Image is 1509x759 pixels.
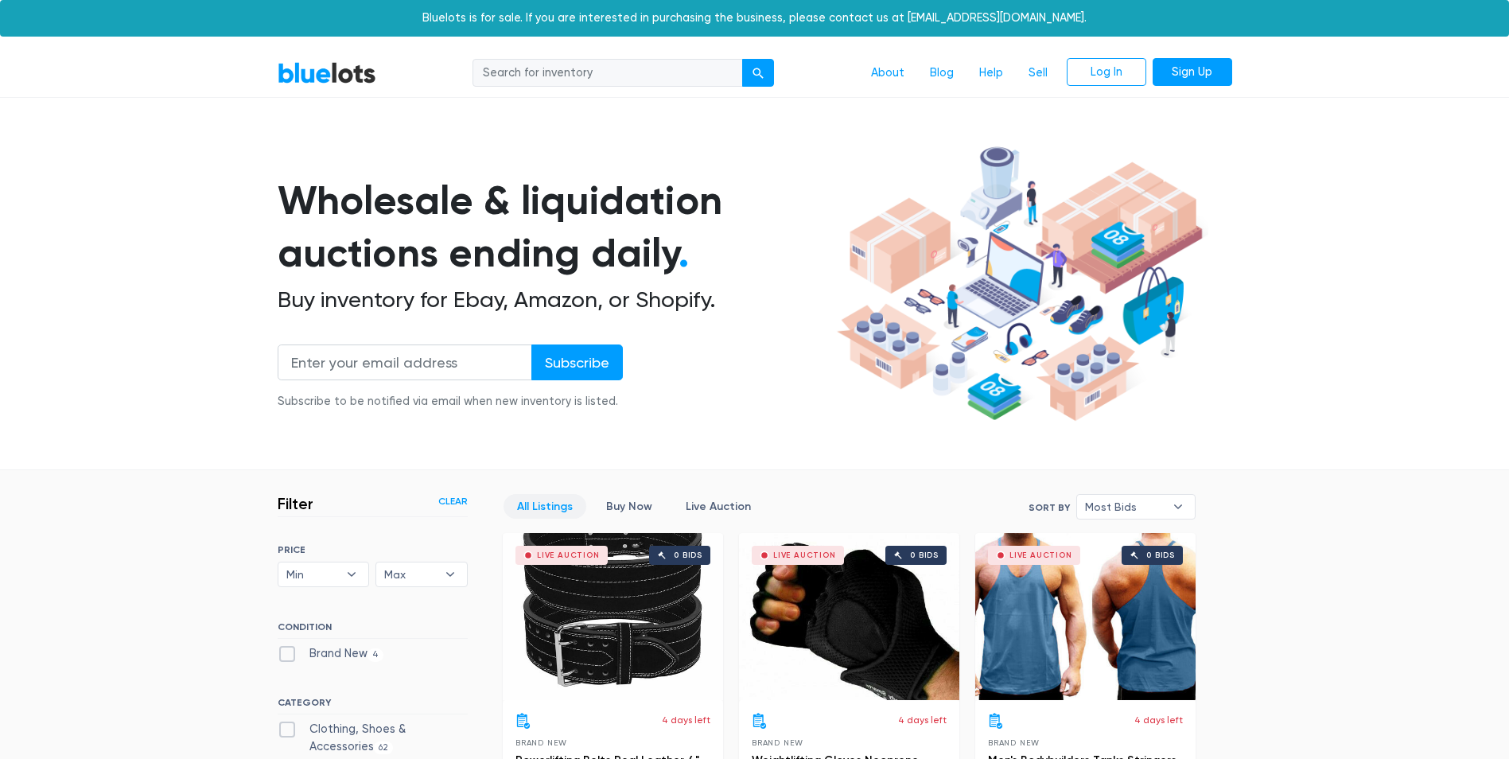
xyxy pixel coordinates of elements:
[773,551,836,559] div: Live Auction
[917,58,966,88] a: Blog
[537,551,600,559] div: Live Auction
[515,738,567,747] span: Brand New
[384,562,437,586] span: Max
[278,621,468,639] h6: CONDITION
[368,648,384,661] span: 4
[374,741,394,754] span: 62
[662,713,710,727] p: 4 days left
[1146,551,1175,559] div: 0 bids
[752,738,803,747] span: Brand New
[975,533,1196,700] a: Live Auction 0 bids
[739,533,959,700] a: Live Auction 0 bids
[278,494,313,513] h3: Filter
[286,562,339,586] span: Min
[674,551,702,559] div: 0 bids
[858,58,917,88] a: About
[966,58,1016,88] a: Help
[1153,58,1232,87] a: Sign Up
[504,494,586,519] a: All Listings
[531,344,623,380] input: Subscribe
[278,344,532,380] input: Enter your email address
[278,174,831,280] h1: Wholesale & liquidation auctions ending daily
[335,562,368,586] b: ▾
[1161,495,1195,519] b: ▾
[831,139,1208,429] img: hero-ee84e7d0318cb26816c560f6b4441b76977f77a177738b4e94f68c95b2b83dbb.png
[278,393,623,411] div: Subscribe to be notified via email when new inventory is listed.
[503,533,723,700] a: Live Auction 0 bids
[278,286,831,313] h2: Buy inventory for Ebay, Amazon, or Shopify.
[898,713,947,727] p: 4 days left
[1067,58,1146,87] a: Log In
[1016,58,1060,88] a: Sell
[1134,713,1183,727] p: 4 days left
[473,59,743,88] input: Search for inventory
[593,494,666,519] a: Buy Now
[438,494,468,508] a: Clear
[434,562,467,586] b: ▾
[679,229,689,277] span: .
[278,645,384,663] label: Brand New
[672,494,764,519] a: Live Auction
[1029,500,1070,515] label: Sort By
[1085,495,1165,519] span: Most Bids
[278,721,468,755] label: Clothing, Shoes & Accessories
[1009,551,1072,559] div: Live Auction
[910,551,939,559] div: 0 bids
[278,61,376,84] a: BlueLots
[988,738,1040,747] span: Brand New
[278,544,468,555] h6: PRICE
[278,697,468,714] h6: CATEGORY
